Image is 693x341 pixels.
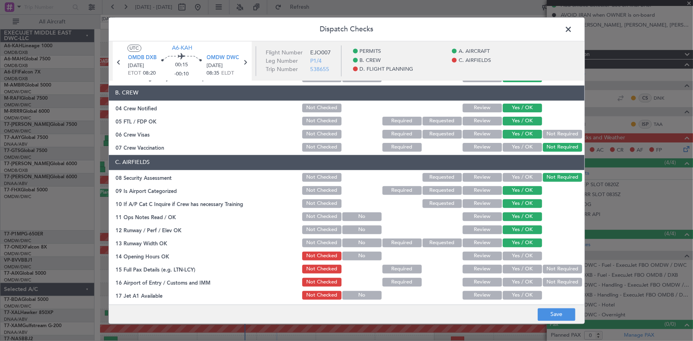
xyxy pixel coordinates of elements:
[538,308,575,321] button: Save
[543,143,582,152] button: Not Required
[109,17,585,41] header: Dispatch Checks
[543,278,582,287] button: Not Required
[543,130,582,139] button: Not Required
[543,173,582,182] button: Not Required
[543,265,582,274] button: Not Required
